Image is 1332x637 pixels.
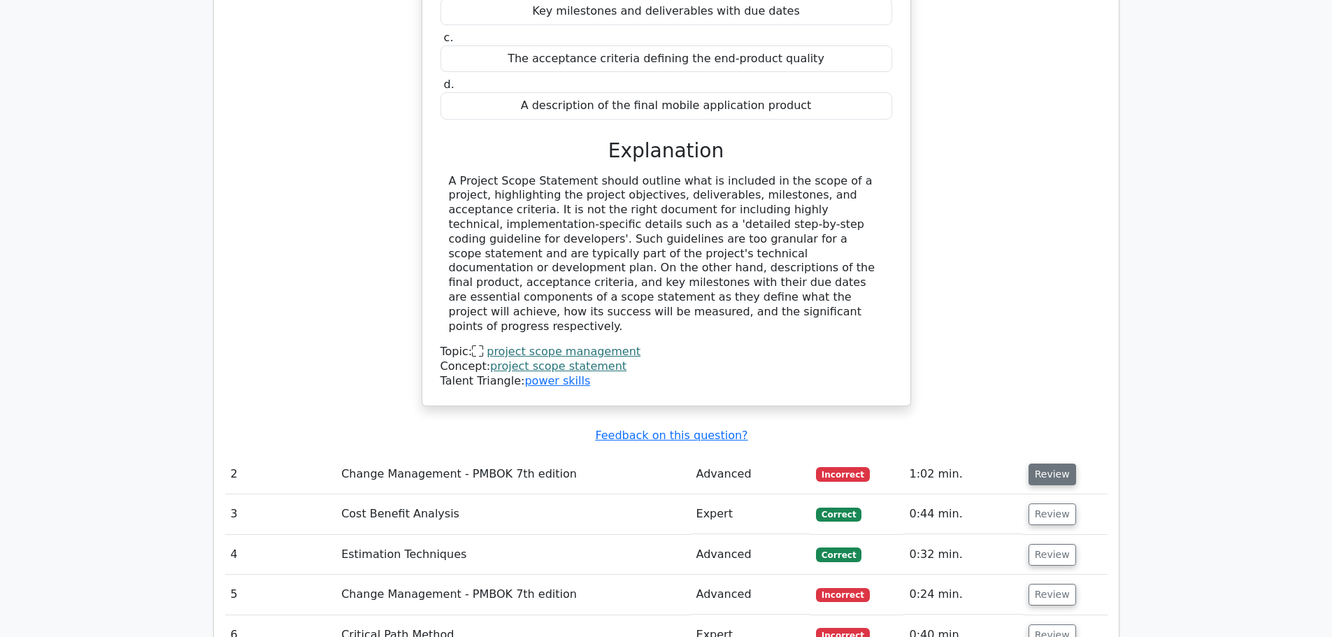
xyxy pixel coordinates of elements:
button: Review [1029,464,1076,485]
td: Cost Benefit Analysis [336,494,690,534]
span: Incorrect [816,588,870,602]
td: 0:32 min. [903,535,1022,575]
div: Talent Triangle: [441,345,892,388]
a: project scope management [487,345,640,358]
button: Review [1029,584,1076,606]
td: 2 [225,455,336,494]
td: Advanced [691,535,810,575]
td: 0:24 min. [903,575,1022,615]
a: project scope statement [490,359,626,373]
div: Concept: [441,359,892,374]
button: Review [1029,544,1076,566]
td: Expert [691,494,810,534]
a: power skills [524,374,590,387]
td: Advanced [691,455,810,494]
td: 4 [225,535,336,575]
h3: Explanation [449,139,884,163]
td: Estimation Techniques [336,535,690,575]
span: Incorrect [816,467,870,481]
td: Change Management - PMBOK 7th edition [336,455,690,494]
div: A Project Scope Statement should outline what is included in the scope of a project, highlighting... [449,174,884,334]
button: Review [1029,503,1076,525]
td: 5 [225,575,336,615]
td: 0:44 min. [903,494,1022,534]
span: Correct [816,508,861,522]
span: d. [444,78,454,91]
span: c. [444,31,454,44]
td: 3 [225,494,336,534]
div: The acceptance criteria defining the end-product quality [441,45,892,73]
td: Change Management - PMBOK 7th edition [336,575,690,615]
td: 1:02 min. [903,455,1022,494]
div: A description of the final mobile application product [441,92,892,120]
span: Correct [816,547,861,561]
a: Feedback on this question? [595,429,747,442]
td: Advanced [691,575,810,615]
div: Topic: [441,345,892,359]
